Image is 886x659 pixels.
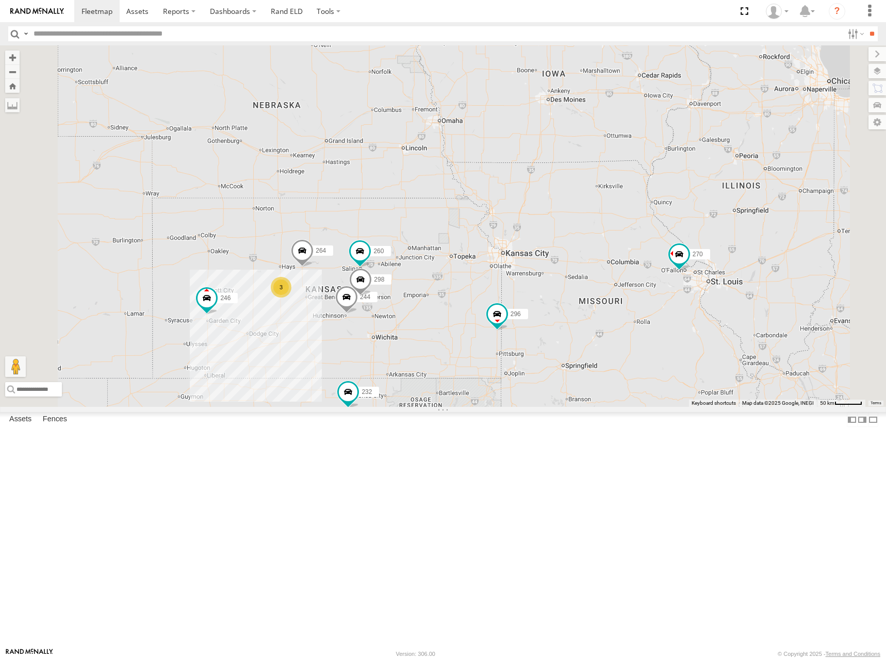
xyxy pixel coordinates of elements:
span: 296 [511,310,521,318]
button: Zoom in [5,51,20,64]
span: 298 [374,275,384,283]
div: Shane Miller [762,4,792,19]
span: 232 [362,388,372,396]
span: 244 [360,293,370,301]
div: 3 [271,277,291,298]
button: Zoom Home [5,79,20,93]
img: rand-logo.svg [10,8,64,15]
label: Search Query [22,26,30,41]
label: Measure [5,98,20,112]
span: Map data ©2025 Google, INEGI [742,400,814,406]
label: Map Settings [868,115,886,129]
span: 260 [373,248,384,255]
button: Zoom out [5,64,20,79]
span: 246 [220,294,231,302]
label: Dock Summary Table to the Right [857,412,867,427]
button: Drag Pegman onto the map to open Street View [5,356,26,377]
button: Keyboard shortcuts [692,400,736,407]
span: 270 [693,250,703,257]
div: Version: 306.00 [396,651,435,657]
label: Search Filter Options [844,26,866,41]
span: 264 [316,247,326,254]
span: 50 km [820,400,834,406]
label: Dock Summary Table to the Left [847,412,857,427]
a: Terms and Conditions [826,651,880,657]
label: Fences [38,413,72,427]
div: © Copyright 2025 - [778,651,880,657]
i: ? [829,3,845,20]
a: Terms (opens in new tab) [871,401,881,405]
label: Assets [4,413,37,427]
label: Hide Summary Table [868,412,878,427]
a: Visit our Website [6,649,53,659]
button: Map Scale: 50 km per 50 pixels [817,400,865,407]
